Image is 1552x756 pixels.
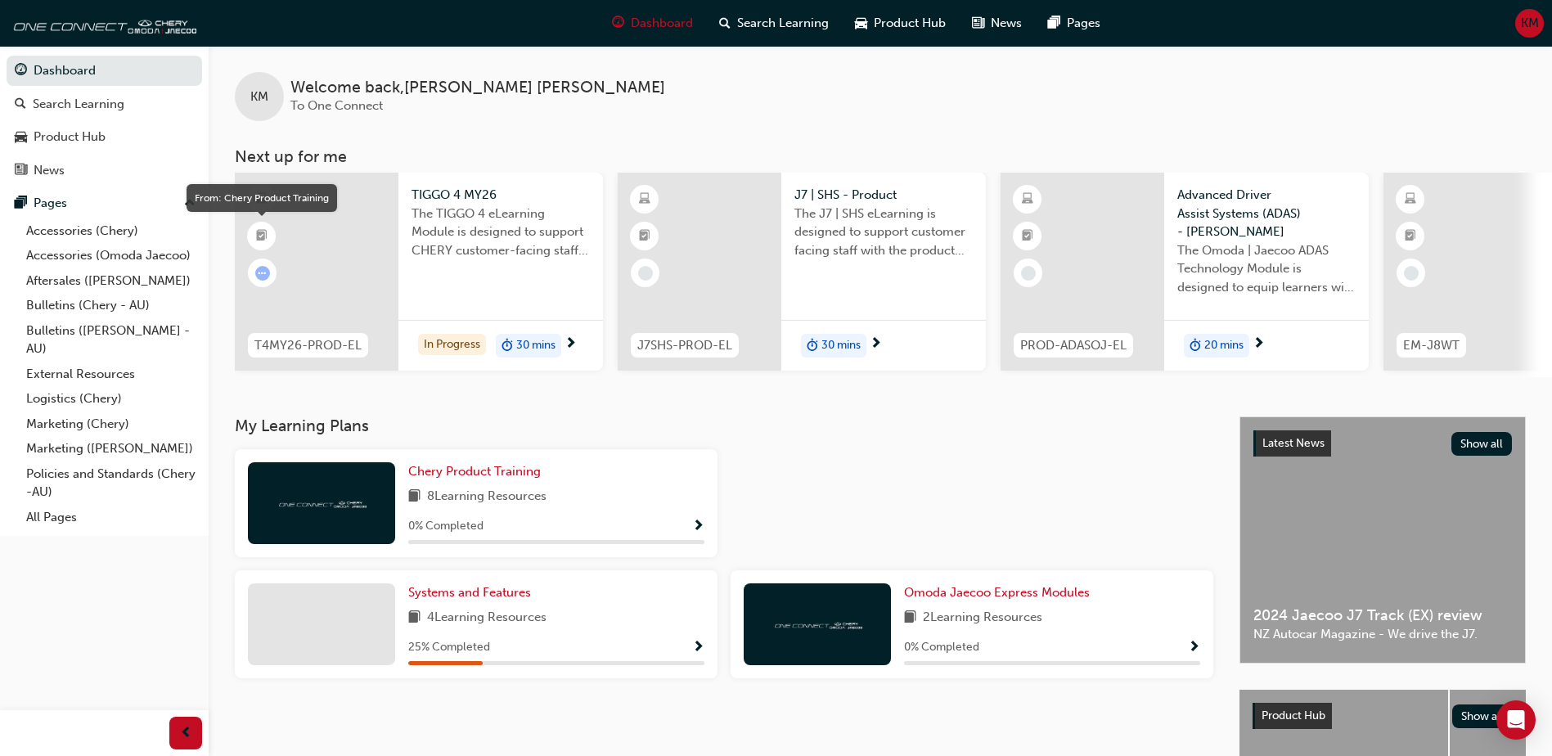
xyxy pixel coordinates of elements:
span: learningRecordVerb_NONE-icon [1021,266,1036,281]
span: duration-icon [1190,335,1201,357]
a: Marketing (Chery) [20,412,202,437]
span: The TIGGO 4 eLearning Module is designed to support CHERY customer-facing staff with the product ... [412,205,590,260]
span: The Omoda | Jaecoo ADAS Technology Module is designed to equip learners with essential knowledge ... [1177,241,1356,297]
span: duration-icon [502,335,513,357]
span: learningRecordVerb_NONE-icon [638,266,653,281]
a: Search Learning [7,89,202,119]
span: J7SHS-PROD-EL [637,336,732,355]
span: Systems and Features [408,585,531,600]
span: learningRecordVerb_NONE-icon [1404,266,1419,281]
span: guage-icon [15,64,27,79]
a: Accessories (Chery) [20,218,202,244]
span: 0 % Completed [904,638,979,657]
span: Dashboard [631,14,693,33]
a: Bulletins (Chery - AU) [20,293,202,318]
div: In Progress [418,334,486,356]
img: oneconnect [277,495,367,511]
a: Latest NewsShow all2024 Jaecoo J7 Track (EX) reviewNZ Autocar Magazine - We drive the J7. [1239,416,1526,664]
span: Latest News [1262,436,1325,450]
span: search-icon [719,13,731,34]
span: Chery Product Training [408,464,541,479]
span: news-icon [972,13,984,34]
span: 30 mins [821,336,861,355]
a: News [7,155,202,186]
span: NZ Autocar Magazine - We drive the J7. [1253,625,1512,644]
span: PROD-ADASOJ-EL [1020,336,1127,355]
span: Show Progress [1188,641,1200,655]
span: KM [250,88,268,106]
a: pages-iconPages [1035,7,1113,40]
a: news-iconNews [959,7,1035,40]
a: guage-iconDashboard [599,7,706,40]
span: Advanced Driver Assist Systems (ADAS) - [PERSON_NAME] [1177,186,1356,241]
a: J7SHS-PROD-ELJ7 | SHS - ProductThe J7 | SHS eLearning is designed to support customer facing staf... [618,173,986,371]
span: learningResourceType_ELEARNING-icon [1405,189,1416,210]
span: book-icon [904,608,916,628]
img: oneconnect [772,616,862,632]
span: 30 mins [516,336,556,355]
span: TIGGO 4 MY26 [412,186,590,205]
button: Show all [1451,432,1513,456]
a: Dashboard [7,56,202,86]
span: learningResourceType_ELEARNING-icon [639,189,650,210]
span: Pages [1067,14,1100,33]
span: up-icon [184,193,196,214]
a: search-iconSearch Learning [706,7,842,40]
span: To One Connect [290,98,383,113]
span: Show Progress [692,641,704,655]
div: Open Intercom Messenger [1496,700,1536,740]
span: News [991,14,1022,33]
span: pages-icon [1048,13,1060,34]
button: KM [1515,9,1544,38]
button: Show Progress [692,637,704,658]
span: learningResourceType_ELEARNING-icon [1022,189,1033,210]
span: 25 % Completed [408,638,490,657]
span: Search Learning [737,14,829,33]
span: 4 Learning Resources [427,608,547,628]
span: booktick-icon [256,226,268,247]
a: Aftersales ([PERSON_NAME]) [20,268,202,294]
span: T4MY26-PROD-EL [254,336,362,355]
div: News [34,161,65,180]
span: 8 Learning Resources [427,487,547,507]
h3: My Learning Plans [235,416,1213,435]
a: External Resources [20,362,202,387]
span: KM [1521,14,1539,33]
span: pages-icon [15,196,27,211]
span: search-icon [15,97,26,112]
button: Pages [7,188,202,218]
span: next-icon [565,337,577,352]
a: Systems and Features [408,583,538,602]
span: 2 Learning Resources [923,608,1042,628]
a: oneconnect [8,7,196,39]
span: The J7 | SHS eLearning is designed to support customer facing staff with the product and sales in... [794,205,973,260]
a: Product HubShow all [1253,703,1513,729]
a: Logistics (Chery) [20,386,202,412]
span: Product Hub [1262,709,1325,722]
span: Product Hub [874,14,946,33]
span: next-icon [870,337,882,352]
span: 0 % Completed [408,517,484,536]
a: Latest NewsShow all [1253,430,1512,457]
span: Omoda Jaecoo Express Modules [904,585,1090,600]
span: 20 mins [1204,336,1244,355]
a: Chery Product Training [408,462,547,481]
span: booktick-icon [1022,226,1033,247]
span: learningRecordVerb_ATTEMPT-icon [255,266,270,281]
span: duration-icon [807,335,818,357]
span: EM-J8WT [1403,336,1460,355]
span: book-icon [408,487,421,507]
a: car-iconProduct Hub [842,7,959,40]
h3: Next up for me [209,147,1552,166]
span: booktick-icon [1405,226,1416,247]
span: guage-icon [612,13,624,34]
a: PROD-ADASOJ-ELAdvanced Driver Assist Systems (ADAS) - [PERSON_NAME]The Omoda | Jaecoo ADAS Techno... [1001,173,1369,371]
a: Bulletins ([PERSON_NAME] - AU) [20,318,202,362]
span: car-icon [855,13,867,34]
button: Show Progress [692,516,704,537]
a: Product Hub [7,122,202,152]
div: Product Hub [34,128,106,146]
div: Search Learning [33,95,124,114]
button: Show Progress [1188,637,1200,658]
div: Pages [34,194,67,213]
